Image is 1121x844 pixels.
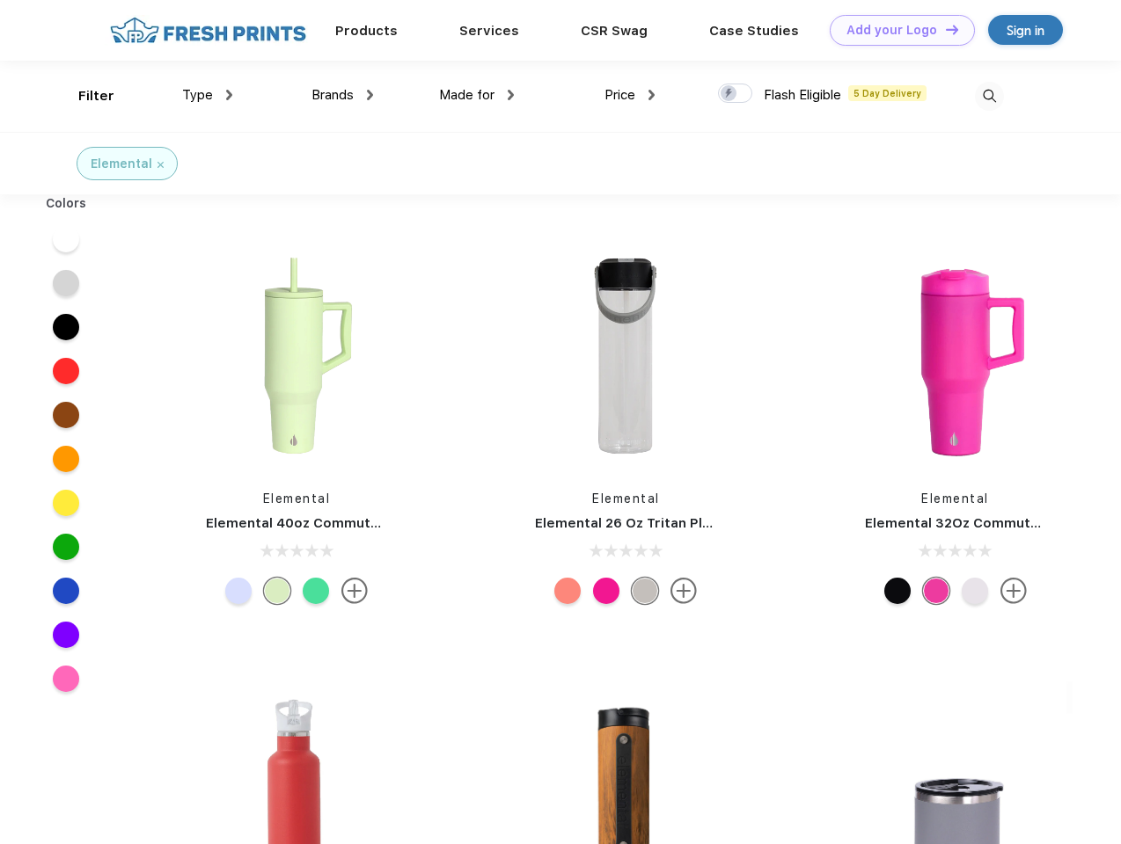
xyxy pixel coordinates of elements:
img: func=resize&h=266 [839,238,1073,472]
a: Elemental 26 Oz Tritan Plastic Water Bottle [535,515,826,531]
span: 5 Day Delivery [848,85,927,101]
div: Hot pink [593,578,619,604]
img: func=resize&h=266 [509,238,743,472]
a: Products [335,23,398,39]
span: Brands [311,87,354,103]
a: CSR Swag [581,23,648,39]
div: Green [303,578,329,604]
img: fo%20logo%202.webp [105,15,311,46]
div: Midnight Clear [632,578,658,604]
a: Elemental 32Oz Commuter Tumbler [865,515,1104,531]
a: Elemental [263,491,331,506]
img: filter_cancel.svg [158,162,164,168]
div: Add your Logo [846,23,937,38]
a: Elemental 40oz Commuter Tumbler [206,515,444,531]
img: dropdown.png [648,90,655,100]
a: Sign in [988,15,1063,45]
a: Elemental [592,491,660,506]
img: more.svg [341,578,368,604]
img: more.svg [670,578,697,604]
img: dropdown.png [226,90,232,100]
a: Elemental [921,491,989,506]
div: Black Speckle [884,578,911,604]
span: Type [182,87,213,103]
div: Filter [78,86,114,106]
span: Made for [439,87,495,103]
div: Colors [33,194,100,213]
img: desktop_search.svg [975,82,1004,111]
div: Hot Pink [923,578,949,604]
img: dropdown.png [367,90,373,100]
div: Sign in [1007,20,1044,40]
a: Services [459,23,519,39]
div: Ice blue [225,578,252,604]
div: Key Lime [264,578,290,604]
span: Price [604,87,635,103]
div: Cotton candy [554,578,581,604]
span: Flash Eligible [764,87,841,103]
img: DT [946,25,958,34]
div: Matte White [962,578,988,604]
img: more.svg [1000,578,1027,604]
img: dropdown.png [508,90,514,100]
div: Elemental [91,155,152,173]
img: func=resize&h=266 [180,238,414,472]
